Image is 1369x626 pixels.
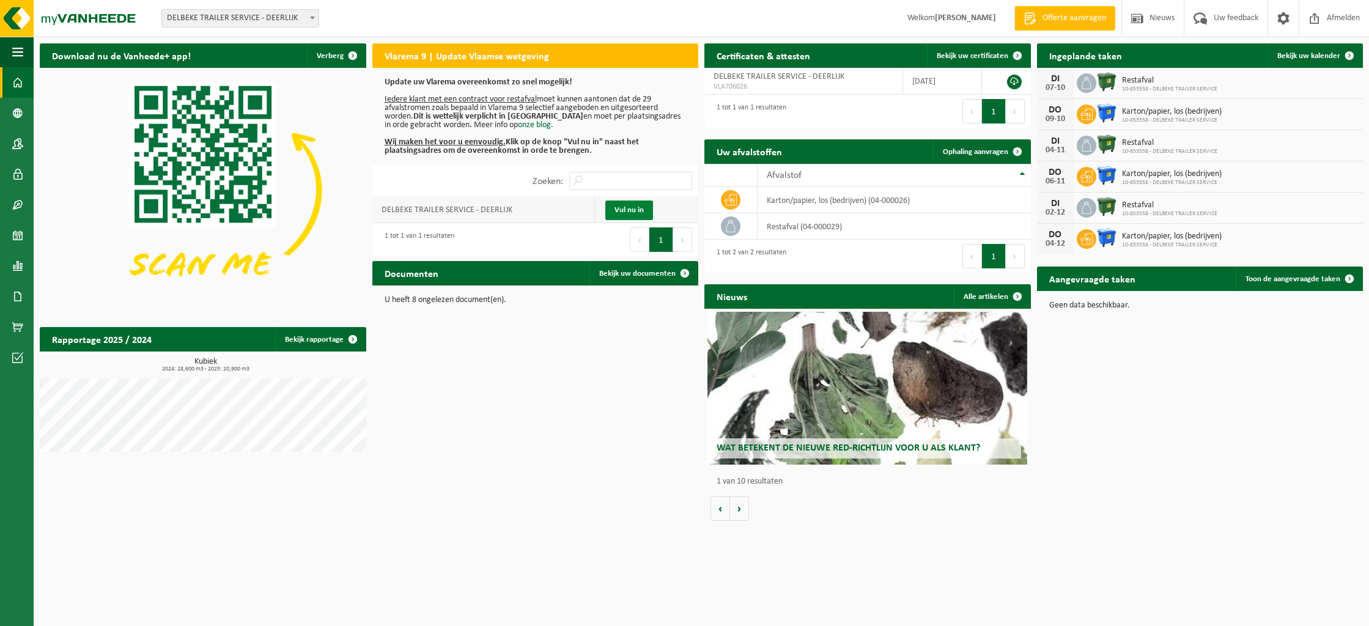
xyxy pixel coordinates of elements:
span: Karton/papier, los (bedrijven) [1122,107,1222,117]
span: Restafval [1122,76,1217,86]
a: Ophaling aanvragen [933,139,1030,164]
h2: Nieuws [704,284,759,308]
a: onze blog. [518,120,553,130]
span: Karton/papier, los (bedrijven) [1122,169,1222,179]
span: Ophaling aanvragen [943,148,1008,156]
span: Restafval [1122,201,1217,210]
span: 10-853558 - DELBEKE TRAILER SERVICE [1122,148,1217,155]
u: Iedere klant met een contract voor restafval [385,95,537,104]
button: Volgende [730,496,749,521]
img: Download de VHEPlus App [40,68,366,312]
b: Klik op de knop "Vul nu in" naast het plaatsingsadres om de overeenkomst in orde te brengen. [385,138,639,155]
img: WB-1100-HPE-BE-01 [1096,165,1117,186]
img: WB-1100-HPE-GN-01 [1096,72,1117,92]
div: 1 tot 1 van 1 resultaten [710,98,786,125]
span: 10-853558 - DELBEKE TRAILER SERVICE [1122,86,1217,93]
label: Zoeken: [533,177,563,186]
span: Afvalstof [767,171,802,180]
h2: Rapportage 2025 / 2024 [40,327,164,351]
a: Bekijk uw documenten [589,261,697,285]
span: 10-853558 - DELBEKE TRAILER SERVICE [1122,179,1222,186]
span: DELBEKE TRAILER SERVICE - DEERLIJK [714,72,844,81]
div: 04-12 [1043,240,1068,248]
div: DO [1043,230,1068,240]
span: Wat betekent de nieuwe RED-richtlijn voor u als klant? [717,443,980,453]
span: Offerte aanvragen [1039,12,1109,24]
a: Alle artikelen [954,284,1030,309]
div: 02-12 [1043,208,1068,217]
span: Bekijk uw documenten [599,270,676,278]
h2: Uw afvalstoffen [704,139,794,163]
img: WB-1100-HPE-GN-01 [1096,196,1117,217]
span: 10-853558 - DELBEKE TRAILER SERVICE [1122,241,1222,249]
h2: Ingeplande taken [1037,43,1134,67]
td: DELBEKE TRAILER SERVICE - DEERLIJK [372,196,596,223]
a: Offerte aanvragen [1014,6,1115,31]
b: Dit is wettelijk verplicht in [GEOGRAPHIC_DATA] [413,112,583,121]
img: WB-1100-HPE-GN-01 [1096,134,1117,155]
div: 09-10 [1043,115,1068,123]
button: Next [673,227,692,252]
a: Wat betekent de nieuwe RED-richtlijn voor u als klant? [707,312,1027,465]
button: Previous [962,244,982,268]
a: Bekijk uw certificaten [927,43,1030,68]
h2: Vlarema 9 | Update Vlaamse wetgeving [372,43,561,67]
div: 07-10 [1043,84,1068,92]
button: Previous [630,227,649,252]
div: 1 tot 1 van 1 resultaten [378,226,454,253]
img: WB-1100-HPE-BE-01 [1096,227,1117,248]
span: 10-853558 - DELBEKE TRAILER SERVICE [1122,210,1217,218]
a: Bekijk rapportage [275,327,365,352]
div: DO [1043,105,1068,115]
span: Karton/papier, los (bedrijven) [1122,232,1222,241]
a: Toon de aangevraagde taken [1236,267,1362,291]
div: DO [1043,168,1068,177]
span: DELBEKE TRAILER SERVICE - DEERLIJK [161,9,319,28]
span: Bekijk uw kalender [1277,52,1340,60]
strong: [PERSON_NAME] [935,13,996,23]
button: Verberg [307,43,365,68]
p: moet kunnen aantonen dat de 29 afvalstromen zoals bepaald in Vlarema 9 selectief aangeboden en ui... [385,78,687,155]
h2: Documenten [372,261,451,285]
td: [DATE] [903,68,982,95]
b: Update uw Vlarema overeenkomst zo snel mogelijk! [385,78,572,87]
span: DELBEKE TRAILER SERVICE - DEERLIJK [162,10,319,27]
p: 1 van 10 resultaten [717,477,1025,486]
div: 06-11 [1043,177,1068,186]
button: Next [1006,244,1025,268]
div: 04-11 [1043,146,1068,155]
div: 1 tot 2 van 2 resultaten [710,243,786,270]
button: Next [1006,99,1025,123]
h2: Certificaten & attesten [704,43,822,67]
h2: Download nu de Vanheede+ app! [40,43,203,67]
img: WB-1100-HPE-BE-01 [1096,103,1117,123]
div: DI [1043,199,1068,208]
td: karton/papier, los (bedrijven) (04-000026) [758,187,1030,213]
span: 2024: 28,600 m3 - 2025: 20,900 m3 [46,366,366,372]
span: 10-853558 - DELBEKE TRAILER SERVICE [1122,117,1222,124]
button: Previous [962,99,982,123]
button: 1 [982,244,1006,268]
div: DI [1043,136,1068,146]
u: Wij maken het voor u eenvoudig. [385,138,506,147]
div: DI [1043,74,1068,84]
span: Bekijk uw certificaten [937,52,1008,60]
h3: Kubiek [46,358,366,372]
p: Geen data beschikbaar. [1049,301,1351,310]
button: 1 [649,227,673,252]
span: Toon de aangevraagde taken [1245,275,1340,283]
span: VLA706026 [714,82,893,92]
p: U heeft 8 ongelezen document(en). [385,296,687,304]
a: Vul nu in [605,201,653,220]
span: Verberg [317,52,344,60]
button: Vorige [710,496,730,521]
button: 1 [982,99,1006,123]
span: Restafval [1122,138,1217,148]
a: Bekijk uw kalender [1268,43,1362,68]
h2: Aangevraagde taken [1037,267,1148,290]
td: restafval (04-000029) [758,213,1030,240]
